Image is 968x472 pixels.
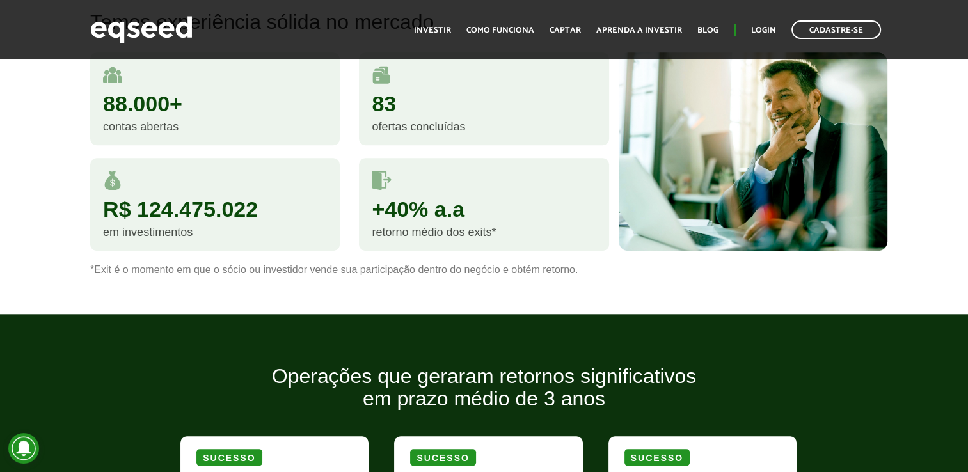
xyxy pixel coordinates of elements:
[596,26,682,35] a: Aprenda a investir
[372,65,391,84] img: rodadas.svg
[372,171,392,190] img: saidas.svg
[171,365,797,429] h2: Operações que geraram retornos significativos em prazo médio de 3 anos
[90,13,193,47] img: EqSeed
[103,121,327,132] div: contas abertas
[372,121,596,132] div: ofertas concluídas
[103,171,122,190] img: money.svg
[410,449,475,466] div: Sucesso
[372,93,596,114] div: 83
[414,26,451,35] a: Investir
[372,226,596,238] div: retorno médio dos exits*
[466,26,534,35] a: Como funciona
[550,26,581,35] a: Captar
[791,20,881,39] a: Cadastre-se
[751,26,776,35] a: Login
[103,65,122,84] img: user.svg
[103,226,327,238] div: em investimentos
[624,449,690,466] div: Sucesso
[90,264,878,276] p: *Exit é o momento em que o sócio ou investidor vende sua participação dentro do negócio e obtém r...
[697,26,718,35] a: Blog
[372,198,596,220] div: +40% a.a
[103,198,327,220] div: R$ 124.475.022
[196,449,262,466] div: Sucesso
[103,93,327,114] div: 88.000+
